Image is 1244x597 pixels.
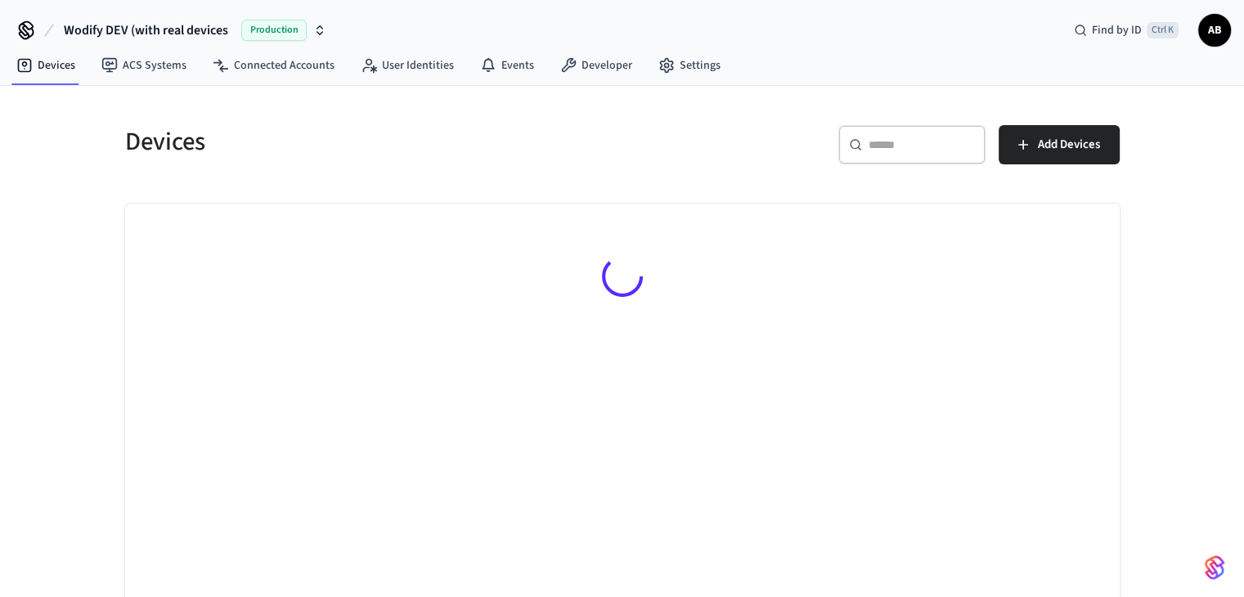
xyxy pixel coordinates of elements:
span: Wodify DEV (with real devices [64,20,228,40]
a: ACS Systems [88,51,200,80]
a: Settings [645,51,734,80]
h5: Devices [125,125,613,159]
a: Events [467,51,547,80]
button: AB [1198,14,1231,47]
span: AB [1200,16,1229,45]
a: Connected Accounts [200,51,348,80]
span: Add Devices [1038,134,1100,155]
a: Devices [3,51,88,80]
span: Find by ID [1092,22,1142,38]
a: Developer [547,51,645,80]
a: User Identities [348,51,467,80]
span: Production [241,20,307,41]
div: Find by IDCtrl K [1061,16,1192,45]
img: SeamLogoGradient.69752ec5.svg [1205,554,1224,581]
button: Add Devices [999,125,1120,164]
span: Ctrl K [1147,22,1179,38]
